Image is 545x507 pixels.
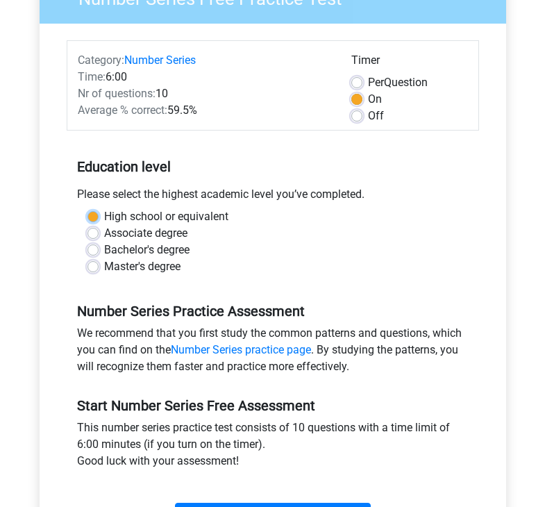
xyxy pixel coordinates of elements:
[104,225,187,242] label: Associate degree
[351,52,467,74] div: Timer
[67,69,342,85] div: 6:00
[67,419,479,475] div: This number series practice test consists of 10 questions with a time limit of 6:00 minutes (if y...
[77,397,469,414] h5: Start Number Series Free Assessment
[368,91,382,108] label: On
[104,242,190,258] label: Bachelor's degree
[67,186,479,208] div: Please select the highest academic level you’ve completed.
[67,325,479,381] div: We recommend that you first study the common patterns and questions, which you can find on the . ...
[171,343,311,356] a: Number Series practice page
[104,258,181,275] label: Master's degree
[104,208,228,225] label: High school or equivalent
[77,303,469,319] h5: Number Series Practice Assessment
[67,102,342,119] div: 59.5%
[78,53,124,67] span: Category:
[368,74,428,91] label: Question
[78,70,106,83] span: Time:
[77,153,469,181] h5: Education level
[78,87,156,100] span: Nr of questions:
[67,85,342,102] div: 10
[368,76,384,89] span: Per
[78,103,167,117] span: Average % correct:
[124,53,196,67] a: Number Series
[368,108,384,124] label: Off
